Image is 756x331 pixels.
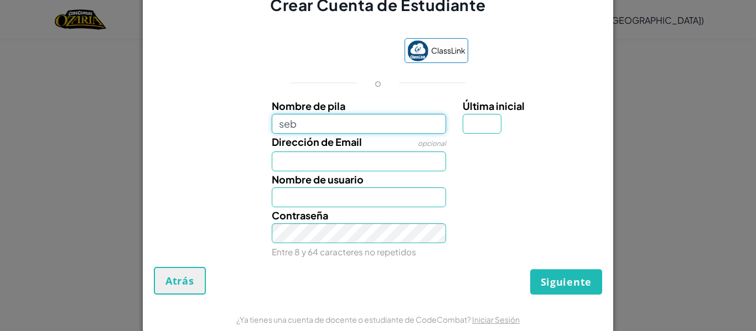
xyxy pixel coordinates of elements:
[154,267,206,295] button: Atrás
[236,314,472,324] span: ¿Ya tienes una cuenta de docente o estudiante de CodeCombat?
[431,43,465,59] span: ClassLink
[283,40,399,64] iframe: Botón de Acceder con Google
[375,76,381,90] p: o
[463,99,525,112] span: Última inicial
[418,139,446,148] span: opcional
[272,99,345,112] span: Nombre de pila
[472,314,520,324] a: Iniciar Sesión
[530,269,602,295] button: Siguiente
[407,40,428,61] img: classlink-logo-small.png
[165,274,194,287] span: Atrás
[272,135,362,148] span: Dirección de Email
[272,209,328,222] span: Contraseña
[272,246,416,257] small: Entre 8 y 64 caracteres no repetidos
[272,173,364,186] span: Nombre de usuario
[541,275,592,288] span: Siguiente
